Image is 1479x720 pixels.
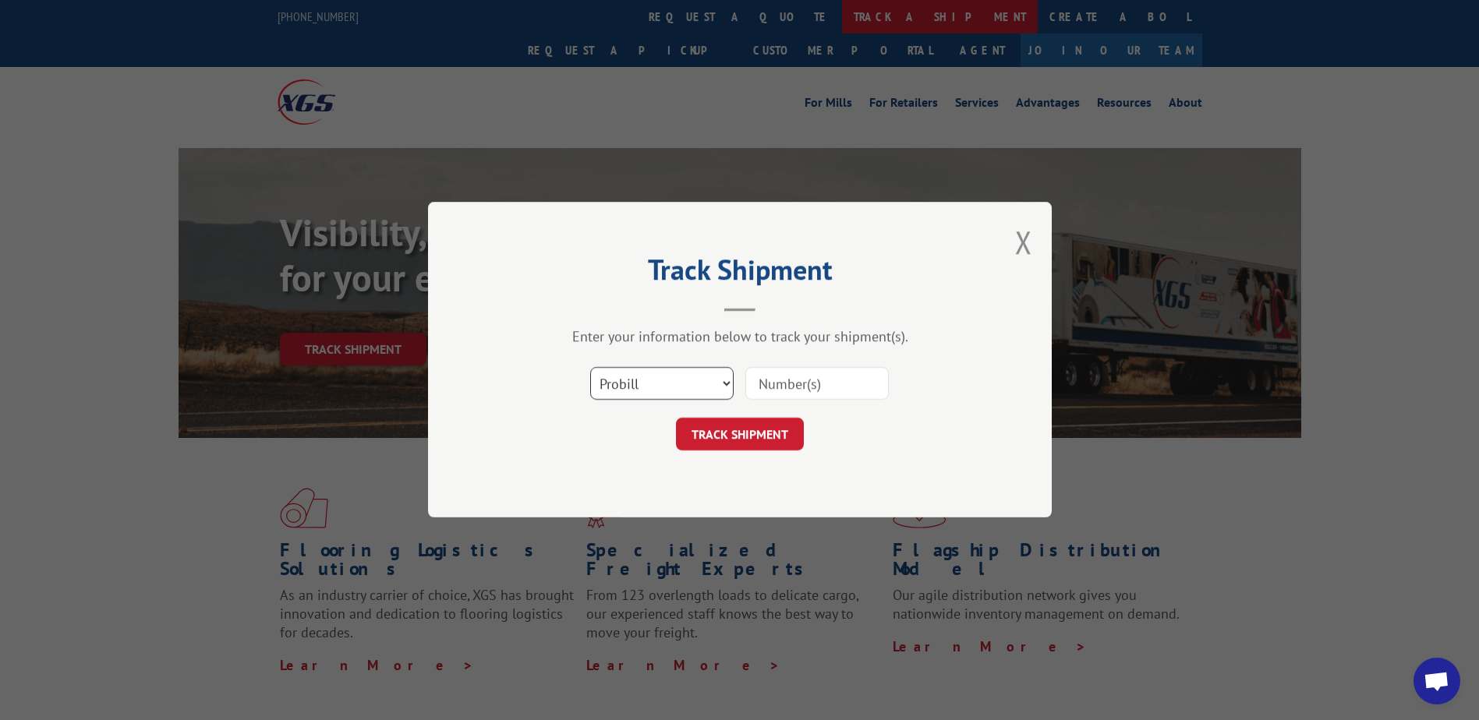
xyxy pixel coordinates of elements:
[506,328,974,346] div: Enter your information below to track your shipment(s).
[1015,221,1032,263] button: Close modal
[676,418,804,451] button: TRACK SHIPMENT
[506,259,974,288] h2: Track Shipment
[1414,658,1460,704] div: Open chat
[745,368,889,401] input: Number(s)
